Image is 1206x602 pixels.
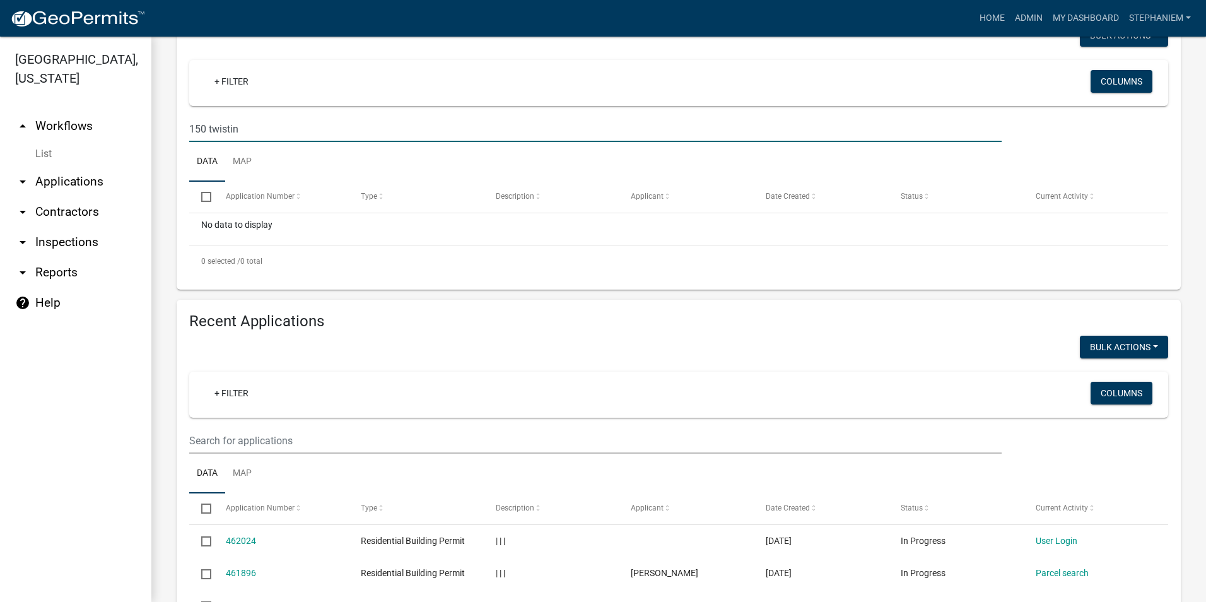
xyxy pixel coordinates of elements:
span: Residential Building Permit [361,536,465,546]
span: | | | [496,568,505,578]
a: User Login [1036,536,1077,546]
span: Applicant [631,504,664,512]
span: Status [901,192,923,201]
h4: Recent Applications [189,312,1168,331]
span: In Progress [901,536,945,546]
span: Residential Building Permit [361,568,465,578]
datatable-header-cell: Type [348,493,483,524]
a: Map [225,142,259,182]
datatable-header-cell: Description [484,493,619,524]
input: Search for applications [189,116,1002,142]
a: StephanieM [1124,6,1196,30]
span: Application Number [226,504,295,512]
span: Type [361,192,377,201]
span: Date Created [766,192,810,201]
a: Admin [1010,6,1048,30]
datatable-header-cell: Description [484,182,619,212]
i: help [15,295,30,310]
i: arrow_drop_up [15,119,30,134]
datatable-header-cell: Date Created [754,493,889,524]
a: 461896 [226,568,256,578]
a: Map [225,454,259,494]
button: Columns [1091,382,1152,404]
span: Current Activity [1036,504,1088,512]
i: arrow_drop_down [15,174,30,189]
span: Description [496,504,534,512]
datatable-header-cell: Applicant [619,182,754,212]
datatable-header-cell: Select [189,182,213,212]
span: In Progress [901,568,945,578]
a: + Filter [204,382,259,404]
a: + Filter [204,70,259,93]
span: Description [496,192,534,201]
span: Date Created [766,504,810,512]
i: arrow_drop_down [15,235,30,250]
datatable-header-cell: Date Created [754,182,889,212]
span: 08/11/2025 [766,536,792,546]
a: Data [189,454,225,494]
input: Search for applications [189,428,1002,454]
button: Bulk Actions [1080,336,1168,358]
span: 08/11/2025 [766,568,792,578]
datatable-header-cell: Status [889,182,1024,212]
span: | | | [496,536,505,546]
span: Status [901,504,923,512]
datatable-header-cell: Application Number [213,493,348,524]
a: Parcel search [1036,568,1089,578]
datatable-header-cell: Select [189,493,213,524]
i: arrow_drop_down [15,265,30,280]
span: 0 selected / [201,257,240,266]
button: Bulk Actions [1080,24,1168,47]
span: Type [361,504,377,512]
datatable-header-cell: Application Number [213,182,348,212]
div: 0 total [189,245,1168,277]
datatable-header-cell: Type [348,182,483,212]
datatable-header-cell: Current Activity [1024,493,1159,524]
datatable-header-cell: Current Activity [1024,182,1159,212]
button: Columns [1091,70,1152,93]
i: arrow_drop_down [15,204,30,220]
a: Home [975,6,1010,30]
datatable-header-cell: Status [889,493,1024,524]
span: Application Number [226,192,295,201]
a: 462024 [226,536,256,546]
a: My Dashboard [1048,6,1124,30]
div: No data to display [189,213,1168,245]
a: Data [189,142,225,182]
datatable-header-cell: Applicant [619,493,754,524]
span: Andrew Jones [631,568,698,578]
span: Applicant [631,192,664,201]
span: Current Activity [1036,192,1088,201]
